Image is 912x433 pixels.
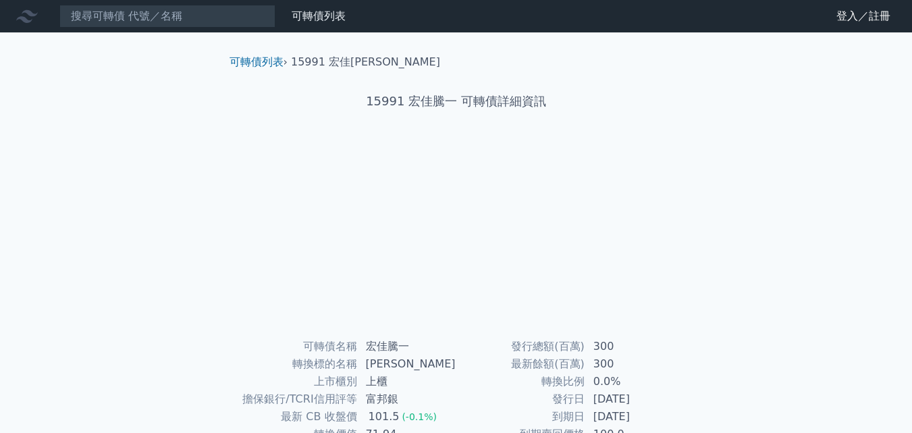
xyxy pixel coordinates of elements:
td: 發行日 [456,390,585,408]
td: 可轉債名稱 [235,338,358,355]
td: [DATE] [585,408,678,426]
a: 登入／註冊 [826,5,901,27]
td: 富邦銀 [358,390,456,408]
td: 轉換比例 [456,373,585,390]
td: 300 [585,338,678,355]
td: 發行總額(百萬) [456,338,585,355]
td: 上櫃 [358,373,456,390]
td: 到期日 [456,408,585,426]
td: 轉換標的名稱 [235,355,358,373]
td: 最新餘額(百萬) [456,355,585,373]
li: › [230,54,288,70]
span: (-0.1%) [402,411,437,422]
td: 0.0% [585,373,678,390]
a: 可轉債列表 [292,9,346,22]
td: 300 [585,355,678,373]
input: 搜尋可轉債 代號／名稱 [59,5,275,28]
td: [DATE] [585,390,678,408]
td: 宏佳騰一 [358,338,456,355]
div: 101.5 [366,409,402,425]
td: 擔保銀行/TCRI信用評等 [235,390,358,408]
li: 15991 宏佳[PERSON_NAME] [291,54,440,70]
td: 最新 CB 收盤價 [235,408,358,426]
td: [PERSON_NAME] [358,355,456,373]
td: 上市櫃別 [235,373,358,390]
a: 可轉債列表 [230,55,284,68]
h1: 15991 宏佳騰一 可轉債詳細資訊 [219,92,694,111]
